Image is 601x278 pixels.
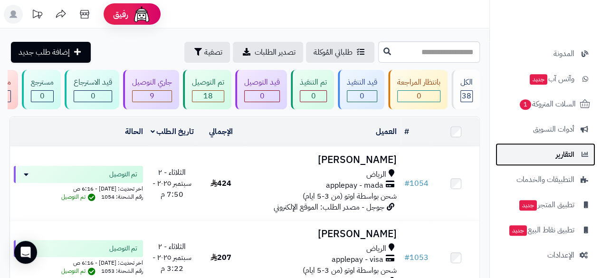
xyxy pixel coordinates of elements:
[520,99,531,110] span: 1
[336,70,386,109] a: قيد التنفيذ 0
[516,173,574,186] span: التطبيقات والخدمات
[101,192,143,201] span: رقم الشحنة: 1054
[125,126,143,137] a: الحالة
[184,42,230,63] button: تصفية
[20,70,63,109] a: مسترجع 0
[311,90,316,102] span: 0
[101,267,143,275] span: رقم الشحنة: 1053
[233,70,289,109] a: قيد التوصيل 0
[248,229,397,240] h3: [PERSON_NAME]
[404,126,409,137] a: #
[11,42,91,63] a: إضافة طلب جديد
[529,72,574,86] span: وآتس آب
[398,91,440,102] div: 0
[300,77,327,88] div: تم التنفيذ
[496,193,595,216] a: تطبيق المتجرجديد
[61,267,98,275] span: تم التوصيل
[132,5,151,24] img: ai-face.png
[519,200,537,211] span: جديد
[404,178,410,189] span: #
[300,91,326,102] div: 0
[332,254,383,265] span: applepay - visa
[121,70,181,109] a: جاري التوصيل 9
[274,201,384,213] span: جوجل - مصدر الطلب: الموقع الإلكتروني
[74,77,112,88] div: قيد الاسترجاع
[449,70,482,109] a: الكل38
[40,90,45,102] span: 0
[203,90,213,102] span: 18
[181,70,233,109] a: تم التوصيل 18
[386,70,449,109] a: بانتظار المراجعة 0
[150,90,154,102] span: 9
[530,74,547,85] span: جديد
[376,126,397,137] a: العميل
[192,91,224,102] div: 18
[397,77,440,88] div: بانتظار المراجعة
[366,169,386,180] span: الرياض
[496,93,595,115] a: السلات المتروكة1
[151,126,194,137] a: تاريخ الطلب
[133,91,172,102] div: 9
[404,252,429,263] a: #1053
[462,90,471,102] span: 38
[210,178,231,189] span: 424
[153,167,191,200] span: الثلاثاء - ٢ سبتمبر ٢٠٢٥ - 7:50 م
[326,180,383,191] span: applepay - mada
[303,265,397,276] span: شحن بواسطة اوتو (من 3-5 ايام)
[233,42,303,63] a: تصدير الطلبات
[113,9,128,20] span: رفيق
[260,90,265,102] span: 0
[509,225,527,236] span: جديد
[496,143,595,166] a: التقارير
[519,97,576,111] span: السلات المتروكة
[303,191,397,202] span: شحن بواسطة اوتو (من 3-5 ايام)
[289,70,336,109] a: تم التنفيذ 0
[14,241,37,264] div: Open Intercom Messenger
[204,47,222,58] span: تصفية
[209,126,233,137] a: الإجمالي
[404,252,410,263] span: #
[109,244,137,253] span: تم التوصيل
[192,77,224,88] div: تم التوصيل
[31,91,53,102] div: 0
[14,183,143,193] div: اخر تحديث: [DATE] - 6:16 ص
[19,47,70,58] span: إضافة طلب جديد
[360,90,364,102] span: 0
[496,118,595,141] a: أدوات التسويق
[347,91,377,102] div: 0
[536,26,592,46] img: logo-2.png
[496,168,595,191] a: التطبيقات والخدمات
[496,42,595,65] a: المدونة
[496,219,595,241] a: تطبيق نقاط البيعجديد
[210,252,231,263] span: 207
[314,47,353,58] span: طلباتي المُوكلة
[366,243,386,254] span: الرياض
[61,192,98,201] span: تم التوصيل
[533,123,574,136] span: أدوات التسويق
[404,178,429,189] a: #1054
[74,91,112,102] div: 0
[153,241,191,274] span: الثلاثاء - ٢ سبتمبر ٢٠٢٥ - 3:22 م
[14,257,143,267] div: اخر تحديث: [DATE] - 6:16 ص
[245,91,279,102] div: 0
[508,223,574,237] span: تطبيق نقاط البيع
[31,77,54,88] div: مسترجع
[518,198,574,211] span: تطبيق المتجر
[547,249,574,262] span: الإعدادات
[460,77,473,88] div: الكل
[496,244,595,267] a: الإعدادات
[91,90,95,102] span: 0
[347,77,377,88] div: قيد التنفيذ
[255,47,296,58] span: تصدير الطلبات
[132,77,172,88] div: جاري التوصيل
[248,154,397,165] h3: [PERSON_NAME]
[63,70,121,109] a: قيد الاسترجاع 0
[244,77,280,88] div: قيد التوصيل
[553,47,574,60] span: المدونة
[417,90,421,102] span: 0
[556,148,574,161] span: التقارير
[25,5,49,26] a: تحديثات المنصة
[496,67,595,90] a: وآتس آبجديد
[306,42,374,63] a: طلباتي المُوكلة
[109,170,137,179] span: تم التوصيل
